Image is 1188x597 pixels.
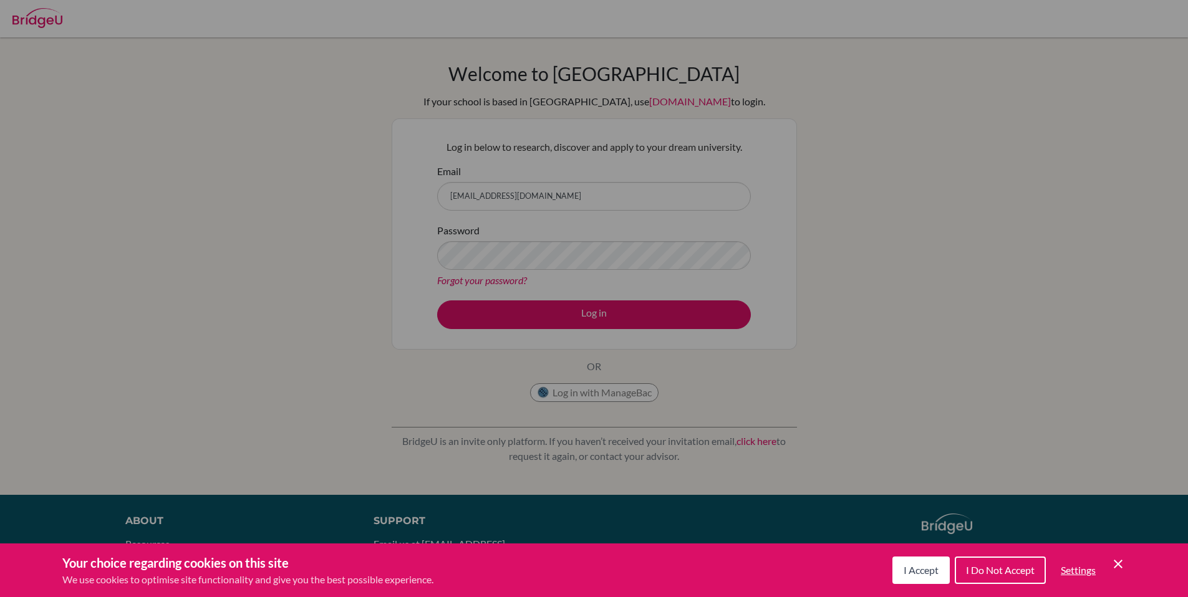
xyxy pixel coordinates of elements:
[62,553,433,572] h3: Your choice regarding cookies on this site
[955,556,1046,584] button: I Do Not Accept
[1051,558,1106,583] button: Settings
[904,564,939,576] span: I Accept
[892,556,950,584] button: I Accept
[62,572,433,587] p: We use cookies to optimise site functionality and give you the best possible experience.
[966,564,1035,576] span: I Do Not Accept
[1061,564,1096,576] span: Settings
[1111,556,1126,571] button: Save and close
